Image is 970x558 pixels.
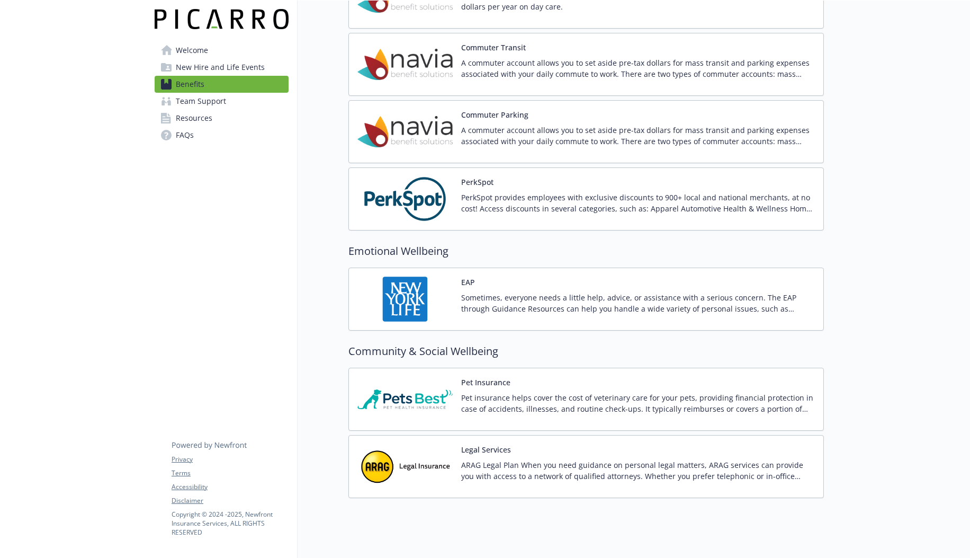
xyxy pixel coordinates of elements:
a: Terms [172,468,288,478]
img: PerkSpot carrier logo [357,176,453,222]
button: EAP [461,277,475,288]
button: Commuter Transit [461,42,526,53]
img: Pets Best Insurance Services carrier logo [357,377,453,422]
span: New Hire and Life Events [176,59,265,76]
span: FAQs [176,127,194,144]
p: Sometimes, everyone needs a little help, advice, or assistance with a serious concern. The EAP th... [461,292,815,314]
a: Accessibility [172,482,288,492]
img: Navia Benefit Solutions carrier logo [357,109,453,154]
p: ARAG Legal Plan When you need guidance on personal legal matters, ARAG services can provide you w... [461,459,815,482]
a: FAQs [155,127,289,144]
a: Benefits [155,76,289,93]
button: Pet Insurance [461,377,510,388]
button: Legal Services [461,444,511,455]
img: New York Life Insurance Company carrier logo [357,277,453,322]
span: Team Support [176,93,226,110]
a: Team Support [155,93,289,110]
a: New Hire and Life Events [155,59,289,76]
h2: Community & Social Wellbeing [348,343,824,359]
h2: Emotional Wellbeing [348,243,824,259]
a: Privacy [172,455,288,464]
img: ARAG Insurance Company carrier logo [357,444,453,489]
p: A commuter account allows you to set aside pre-tax dollars for mass transit and parking expenses ... [461,57,815,79]
p: PerkSpot provides employees with exclusive discounts to 900+ local and national merchants, at no ... [461,192,815,214]
span: Benefits [176,76,204,93]
a: Disclaimer [172,496,288,506]
a: Resources [155,110,289,127]
span: Resources [176,110,212,127]
button: Commuter Parking [461,109,528,120]
span: Welcome [176,42,208,59]
p: Pet insurance helps cover the cost of veterinary care for your pets, providing financial protecti... [461,392,815,414]
p: Copyright © 2024 - 2025 , Newfront Insurance Services, ALL RIGHTS RESERVED [172,510,288,537]
a: Welcome [155,42,289,59]
p: A commuter account allows you to set aside pre-tax dollars for mass transit and parking expenses ... [461,125,815,147]
button: PerkSpot [461,176,493,188]
img: Navia Benefit Solutions carrier logo [357,42,453,87]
